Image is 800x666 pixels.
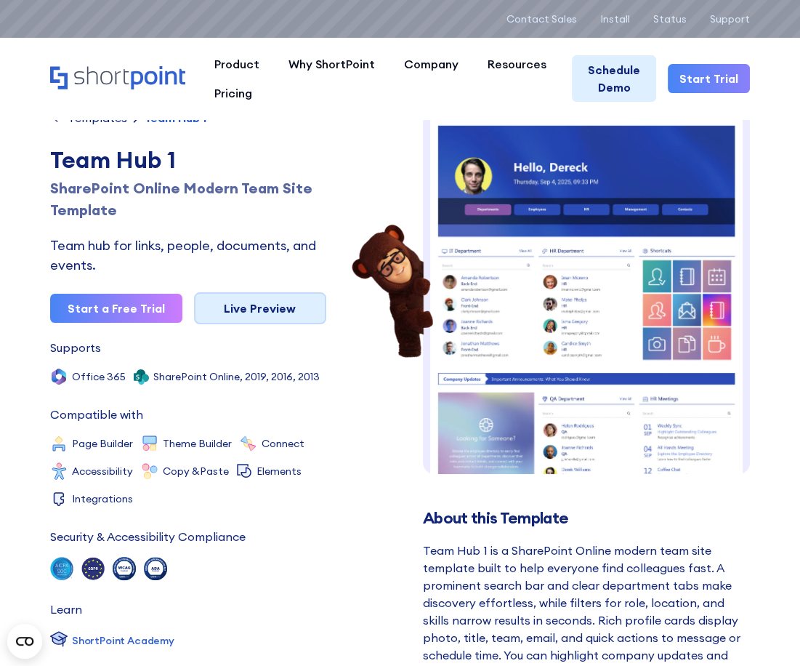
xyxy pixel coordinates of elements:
iframe: Chat Widget [727,596,800,666]
div: Connect [262,438,304,449]
a: Live Preview [194,292,326,324]
a: Start Trial [668,64,750,93]
a: Start a Free Trial [50,294,182,323]
div: Learn [50,603,82,615]
a: Status [653,13,687,25]
img: Team Hub 1 – SharePoint Online Modern Team Site Template: Team hub for links, people, documents, ... [423,111,750,633]
div: Security & Accessibility Compliance [50,531,246,542]
a: Contact Sales [506,13,577,25]
div: Elements [256,466,302,476]
div: Office 365 [72,372,126,382]
div: Why ShortPoint [288,55,375,73]
h2: About this Template [423,509,750,527]
div: Integrations [72,494,133,504]
div: Team hub for links, people, documents, and events. [50,236,326,275]
div: Page Builder [72,438,133,449]
div: Copy &Paste [163,466,229,476]
div: ShortPoint Academy [72,633,174,649]
div: Resources [488,55,546,73]
a: Company [389,49,473,79]
img: soc 2 [50,557,73,580]
div: Compatible with [50,409,143,420]
div: Theme Builder [163,438,232,449]
div: SharePoint Online, 2019, 2016, 2013 [153,372,320,382]
div: Supports [50,342,101,353]
a: Pricing [200,79,267,108]
a: ShortPoint Academy [50,630,174,651]
button: Open CMP widget [7,624,42,659]
a: Support [710,13,750,25]
a: Home [50,66,185,91]
div: Accessibility [72,466,133,476]
div: Pricing [214,84,252,102]
div: Company [404,55,458,73]
a: Product [200,49,274,79]
h1: SharePoint Online Modern Team Site Template [50,177,326,221]
a: Why ShortPoint [274,49,389,79]
a: Schedule Demo [572,55,656,102]
div: Templates [68,112,127,124]
div: Team Hub 1 [50,143,326,177]
div: Team Hub 1 [145,112,206,124]
a: Resources [473,49,561,79]
a: Install [600,13,630,25]
div: Product [214,55,259,73]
